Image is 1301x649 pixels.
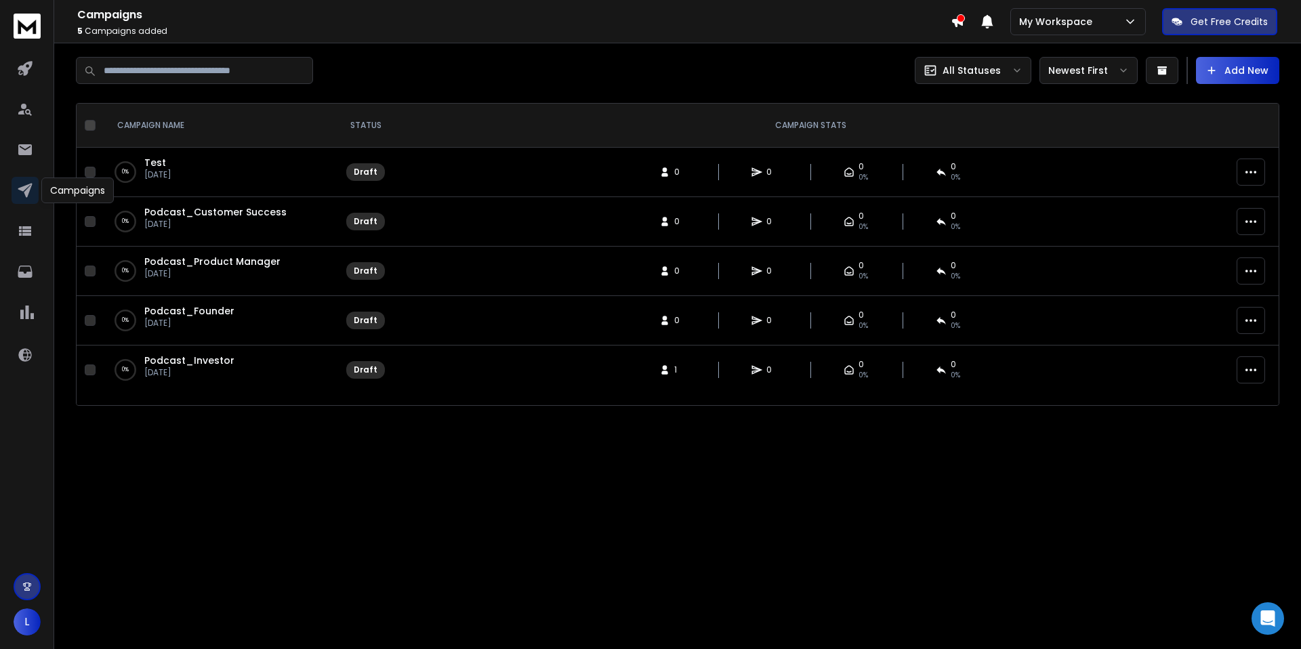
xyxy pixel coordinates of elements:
[859,222,868,232] span: 0%
[859,320,868,331] span: 0%
[951,222,960,232] span: 0%
[144,318,234,329] p: [DATE]
[101,346,338,395] td: 0%Podcast_Investor[DATE]
[101,148,338,197] td: 0%Test[DATE]
[354,266,377,276] div: Draft
[101,104,338,148] th: CAMPAIGN NAME
[943,64,1001,77] p: All Statuses
[77,26,951,37] p: Campaigns added
[766,266,780,276] span: 0
[14,14,41,39] img: logo
[674,364,688,375] span: 1
[101,296,338,346] td: 0%Podcast_Founder[DATE]
[951,320,960,331] span: 0%
[859,370,868,381] span: 0%
[144,169,171,180] p: [DATE]
[101,247,338,296] td: 0%Podcast_Product Manager[DATE]
[338,104,393,148] th: STATUS
[766,167,780,177] span: 0
[144,268,281,279] p: [DATE]
[951,310,956,320] span: 0
[951,211,956,222] span: 0
[951,271,960,282] span: 0%
[859,359,864,370] span: 0
[144,205,287,219] a: Podcast_Customer Success
[77,25,83,37] span: 5
[859,310,864,320] span: 0
[14,608,41,635] button: L
[674,315,688,326] span: 0
[766,364,780,375] span: 0
[859,172,868,183] span: 0%
[144,367,234,378] p: [DATE]
[859,161,864,172] span: 0
[122,165,129,179] p: 0 %
[1039,57,1138,84] button: Newest First
[859,211,864,222] span: 0
[766,315,780,326] span: 0
[1191,15,1268,28] p: Get Free Credits
[674,216,688,227] span: 0
[144,219,287,230] p: [DATE]
[674,167,688,177] span: 0
[1162,8,1277,35] button: Get Free Credits
[101,197,338,247] td: 0%Podcast_Customer Success[DATE]
[951,260,956,271] span: 0
[951,370,960,381] span: 0%
[122,314,129,327] p: 0 %
[354,167,377,177] div: Draft
[859,260,864,271] span: 0
[354,315,377,326] div: Draft
[144,304,234,318] a: Podcast_Founder
[144,354,234,367] a: Podcast_Investor
[122,264,129,278] p: 0 %
[144,156,166,169] a: Test
[122,363,129,377] p: 0 %
[951,161,956,172] span: 0
[766,216,780,227] span: 0
[77,7,951,23] h1: Campaigns
[1252,602,1284,635] div: Open Intercom Messenger
[122,215,129,228] p: 0 %
[354,364,377,375] div: Draft
[951,172,960,183] span: 0%
[1196,57,1279,84] button: Add New
[674,266,688,276] span: 0
[144,255,281,268] a: Podcast_Product Manager
[393,104,1228,148] th: CAMPAIGN STATS
[354,216,377,227] div: Draft
[1019,15,1098,28] p: My Workspace
[951,359,956,370] span: 0
[859,271,868,282] span: 0%
[41,177,114,203] div: Campaigns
